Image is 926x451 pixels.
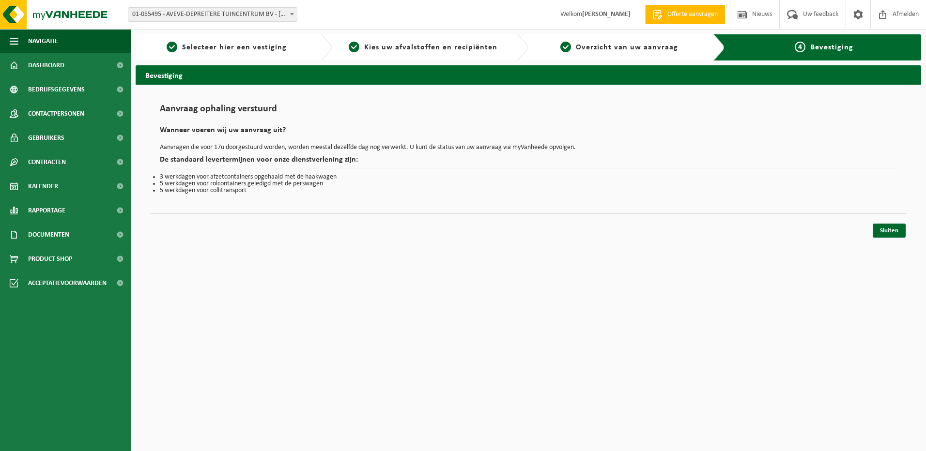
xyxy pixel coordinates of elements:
[160,180,897,187] li: 5 werkdagen voor rolcontainers geledigd met de perswagen
[28,102,84,126] span: Contactpersonen
[364,44,497,51] span: Kies uw afvalstoffen en recipiënten
[140,42,313,53] a: 1Selecteer hier een vestiging
[167,42,177,52] span: 1
[28,126,64,150] span: Gebruikers
[28,77,85,102] span: Bedrijfsgegevens
[28,271,107,295] span: Acceptatievoorwaarden
[160,156,897,169] h2: De standaard levertermijnen voor onze dienstverlening zijn:
[128,7,297,22] span: 01-055495 - AVEVE-DEPREITERE TUINCENTRUM BV - KOEKELARE
[337,42,509,53] a: 2Kies uw afvalstoffen en recipiënten
[576,44,678,51] span: Overzicht van uw aanvraag
[128,8,297,21] span: 01-055495 - AVEVE-DEPREITERE TUINCENTRUM BV - KOEKELARE
[28,150,66,174] span: Contracten
[533,42,706,53] a: 3Overzicht van uw aanvraag
[28,29,58,53] span: Navigatie
[28,198,65,223] span: Rapportage
[873,224,906,238] a: Sluiten
[160,126,897,139] h2: Wanneer voeren wij uw aanvraag uit?
[160,174,897,180] li: 3 werkdagen voor afzetcontainers opgehaald met de haakwagen
[560,42,571,52] span: 3
[645,5,725,24] a: Offerte aanvragen
[136,65,921,84] h2: Bevestiging
[349,42,359,52] span: 2
[160,187,897,194] li: 5 werkdagen voor collitransport
[582,11,631,18] strong: [PERSON_NAME]
[28,174,58,198] span: Kalender
[182,44,287,51] span: Selecteer hier een vestiging
[28,53,64,77] span: Dashboard
[160,144,897,151] p: Aanvragen die voor 17u doorgestuurd worden, worden meestal dezelfde dag nog verwerkt. U kunt de s...
[28,247,72,271] span: Product Shop
[795,42,805,52] span: 4
[665,10,720,19] span: Offerte aanvragen
[810,44,853,51] span: Bevestiging
[160,104,897,119] h1: Aanvraag ophaling verstuurd
[28,223,69,247] span: Documenten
